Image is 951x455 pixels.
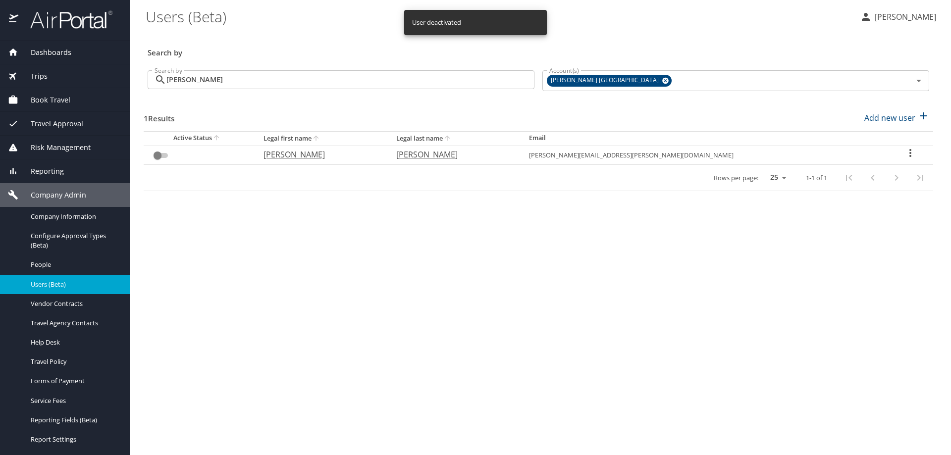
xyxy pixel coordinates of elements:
span: Dashboards [18,47,71,58]
span: Risk Management [18,142,91,153]
table: User Search Table [144,131,933,191]
span: Book Travel [18,95,70,105]
span: Company Admin [18,190,86,201]
select: rows per page [762,170,790,185]
span: Travel Policy [31,357,118,366]
span: People [31,260,118,269]
div: User deactivated [412,13,461,32]
button: sort [212,134,222,143]
p: [PERSON_NAME] [872,11,936,23]
button: Add new user [860,107,933,129]
button: sort [443,134,453,144]
h1: Users (Beta) [146,1,852,32]
th: Active Status [144,131,256,146]
th: Email [521,131,888,146]
span: Configure Approval Types (Beta) [31,231,118,250]
p: Rows per page: [714,175,758,181]
span: Forms of Payment [31,376,118,386]
span: Reporting Fields (Beta) [31,415,118,425]
span: Vendor Contracts [31,299,118,308]
span: Report Settings [31,435,118,444]
h3: 1 Results [144,107,174,124]
button: sort [312,134,321,144]
span: Trips [18,71,48,82]
div: [PERSON_NAME] [GEOGRAPHIC_DATA] [547,75,672,87]
span: Travel Approval [18,118,83,129]
p: 1-1 of 1 [806,175,827,181]
td: [PERSON_NAME][EMAIL_ADDRESS][PERSON_NAME][DOMAIN_NAME] [521,146,888,164]
h3: Search by [148,41,929,58]
span: Service Fees [31,396,118,405]
span: [PERSON_NAME] [GEOGRAPHIC_DATA] [547,75,665,86]
th: Legal last name [388,131,521,146]
p: Add new user [864,112,915,124]
input: Search by name or email [166,70,534,89]
th: Legal first name [256,131,388,146]
p: [PERSON_NAME] [264,149,376,160]
img: airportal-logo.png [19,10,112,29]
span: Travel Agency Contacts [31,318,118,328]
span: Help Desk [31,338,118,347]
p: [PERSON_NAME] [396,149,509,160]
button: Open [912,74,926,88]
span: Company Information [31,212,118,221]
span: Reporting [18,166,64,177]
span: Users (Beta) [31,280,118,289]
img: icon-airportal.png [9,10,19,29]
button: [PERSON_NAME] [856,8,940,26]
